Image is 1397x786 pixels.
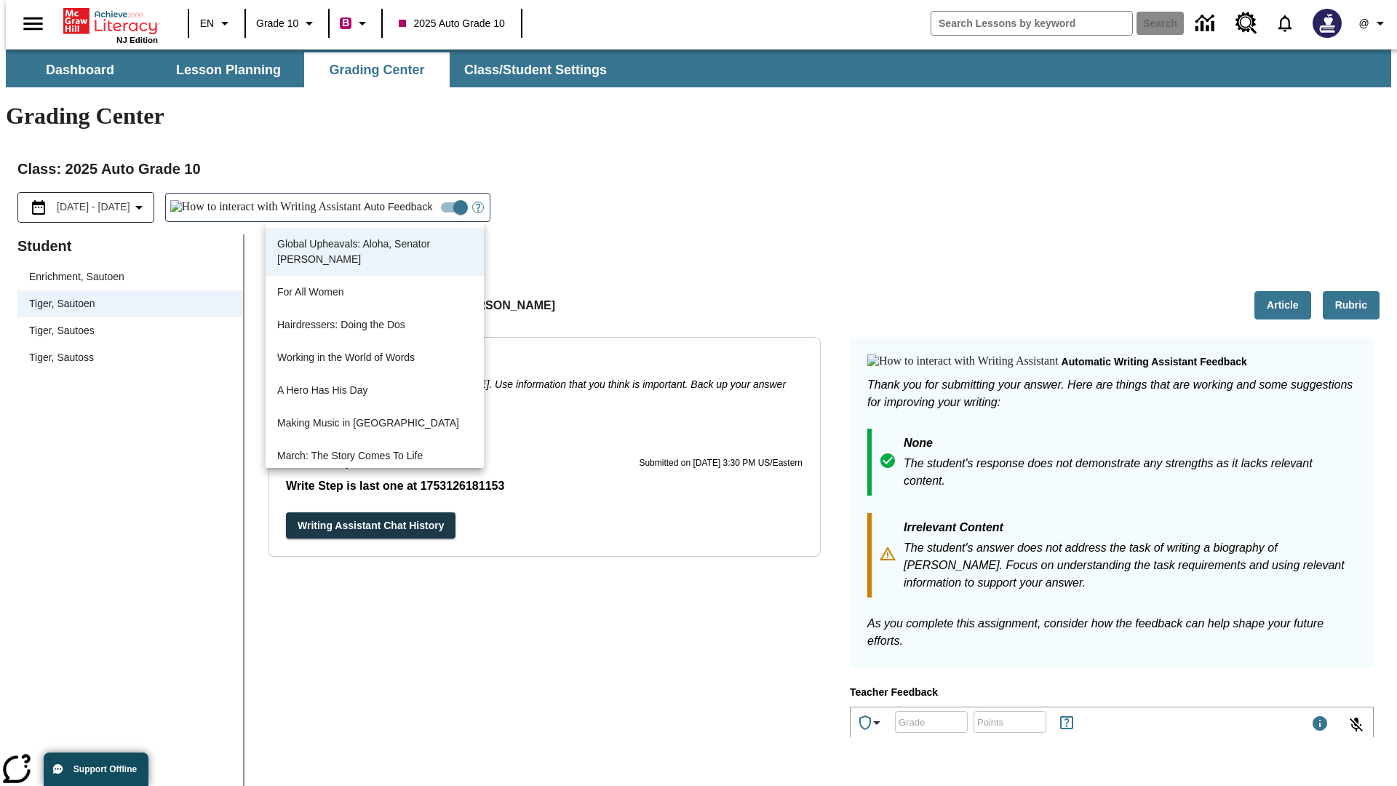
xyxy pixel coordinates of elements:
p: For All Women [277,285,472,300]
p: Hairdressers: Doing the Dos [277,317,472,333]
p: Making Music in [GEOGRAPHIC_DATA] [277,416,472,431]
p: A Hero Has His Day [277,383,472,398]
p: Global Upheavals: Aloha, Senator [PERSON_NAME] [277,237,472,267]
p: March: The Story Comes To Life [277,448,472,464]
p: Working in the World of Words [277,350,472,365]
body: Type your response here. [6,12,212,25]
